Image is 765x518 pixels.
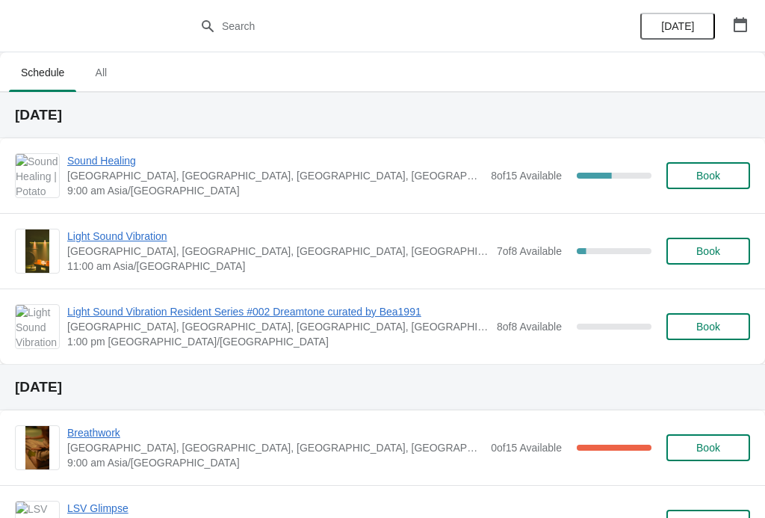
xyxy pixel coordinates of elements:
[67,183,483,198] span: 9:00 am Asia/[GEOGRAPHIC_DATA]
[696,245,720,257] span: Book
[666,238,750,265] button: Book
[67,440,483,455] span: [GEOGRAPHIC_DATA], [GEOGRAPHIC_DATA], [GEOGRAPHIC_DATA], [GEOGRAPHIC_DATA], [GEOGRAPHIC_DATA]
[221,13,574,40] input: Search
[666,162,750,189] button: Book
[67,425,483,440] span: Breathwork
[25,229,50,273] img: Light Sound Vibration | Potato Head Suites & Studios, Jalan Petitenget, Seminyak, Badung Regency,...
[67,168,483,183] span: [GEOGRAPHIC_DATA], [GEOGRAPHIC_DATA], [GEOGRAPHIC_DATA], [GEOGRAPHIC_DATA], [GEOGRAPHIC_DATA]
[67,304,489,319] span: Light Sound Vibration Resident Series #002 Dreamtone curated by Bea1991
[67,455,483,470] span: 9:00 am Asia/[GEOGRAPHIC_DATA]
[67,319,489,334] span: [GEOGRAPHIC_DATA], [GEOGRAPHIC_DATA], [GEOGRAPHIC_DATA], [GEOGRAPHIC_DATA], [GEOGRAPHIC_DATA]
[67,244,489,259] span: [GEOGRAPHIC_DATA], [GEOGRAPHIC_DATA], [GEOGRAPHIC_DATA], [GEOGRAPHIC_DATA], [GEOGRAPHIC_DATA]
[15,380,750,395] h2: [DATE]
[497,321,562,333] span: 8 of 8 Available
[67,259,489,274] span: 11:00 am Asia/[GEOGRAPHIC_DATA]
[16,154,59,197] img: Sound Healing | Potato Head Suites & Studios, Jalan Petitenget, Seminyak, Badung Regency, Bali, I...
[9,59,76,86] span: Schedule
[661,20,694,32] span: [DATE]
[696,170,720,182] span: Book
[696,321,720,333] span: Book
[497,245,562,257] span: 7 of 8 Available
[16,305,59,348] img: Light Sound Vibration Resident Series #002 Dreamtone curated by Bea1991 | Potato Head Suites & St...
[15,108,750,123] h2: [DATE]
[67,229,489,244] span: Light Sound Vibration
[67,334,489,349] span: 1:00 pm [GEOGRAPHIC_DATA]/[GEOGRAPHIC_DATA]
[491,170,562,182] span: 8 of 15 Available
[640,13,715,40] button: [DATE]
[67,501,489,516] span: LSV Glimpse
[491,442,562,454] span: 0 of 15 Available
[666,434,750,461] button: Book
[25,426,50,469] img: Breathwork | Potato Head Suites & Studios, Jalan Petitenget, Seminyak, Badung Regency, Bali, Indo...
[82,59,120,86] span: All
[666,313,750,340] button: Book
[696,442,720,454] span: Book
[67,153,483,168] span: Sound Healing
